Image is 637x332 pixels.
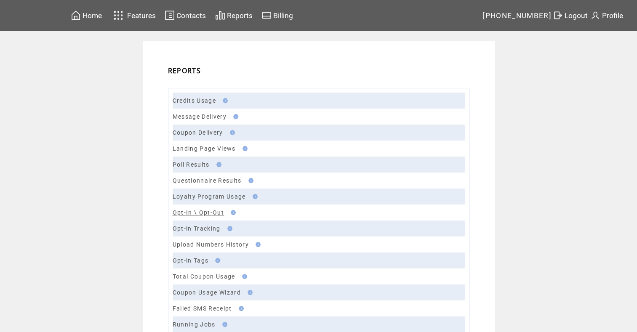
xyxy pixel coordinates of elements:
[163,9,207,22] a: Contacts
[173,161,210,168] a: Poll Results
[173,225,221,232] a: Opt-in Tracking
[231,114,238,119] img: help.gif
[111,8,126,22] img: features.svg
[253,242,261,247] img: help.gif
[173,129,223,136] a: Coupon Delivery
[173,145,236,152] a: Landing Page Views
[236,306,244,311] img: help.gif
[228,210,236,215] img: help.gif
[273,11,293,20] span: Billing
[110,7,157,24] a: Features
[250,194,258,199] img: help.gif
[214,162,221,167] img: help.gif
[173,113,227,120] a: Message Delivery
[590,10,600,21] img: profile.svg
[173,177,242,184] a: Questionnaire Results
[220,98,228,103] img: help.gif
[213,258,220,263] img: help.gif
[173,289,241,296] a: Coupon Usage Wizard
[173,273,235,280] a: Total Coupon Usage
[173,97,216,104] a: Credits Usage
[246,178,253,183] img: help.gif
[83,11,102,20] span: Home
[71,10,81,21] img: home.svg
[552,9,589,22] a: Logout
[176,11,206,20] span: Contacts
[173,209,224,216] a: Opt-In \ Opt-Out
[220,322,227,327] img: help.gif
[240,274,247,279] img: help.gif
[214,9,254,22] a: Reports
[260,9,294,22] a: Billing
[215,10,225,21] img: chart.svg
[565,11,588,20] span: Logout
[173,257,209,264] a: Opt-in Tags
[173,241,249,248] a: Upload Numbers History
[240,146,248,151] img: help.gif
[261,10,272,21] img: creidtcard.svg
[553,10,563,21] img: exit.svg
[227,11,253,20] span: Reports
[173,193,246,200] a: Loyalty Program Usage
[173,305,232,312] a: Failed SMS Receipt
[602,11,623,20] span: Profile
[589,9,624,22] a: Profile
[173,321,216,328] a: Running Jobs
[168,66,201,75] span: REPORTS
[165,10,175,21] img: contacts.svg
[227,130,235,135] img: help.gif
[127,11,156,20] span: Features
[482,11,552,20] span: [PHONE_NUMBER]
[225,226,232,231] img: help.gif
[69,9,103,22] a: Home
[245,290,253,295] img: help.gif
